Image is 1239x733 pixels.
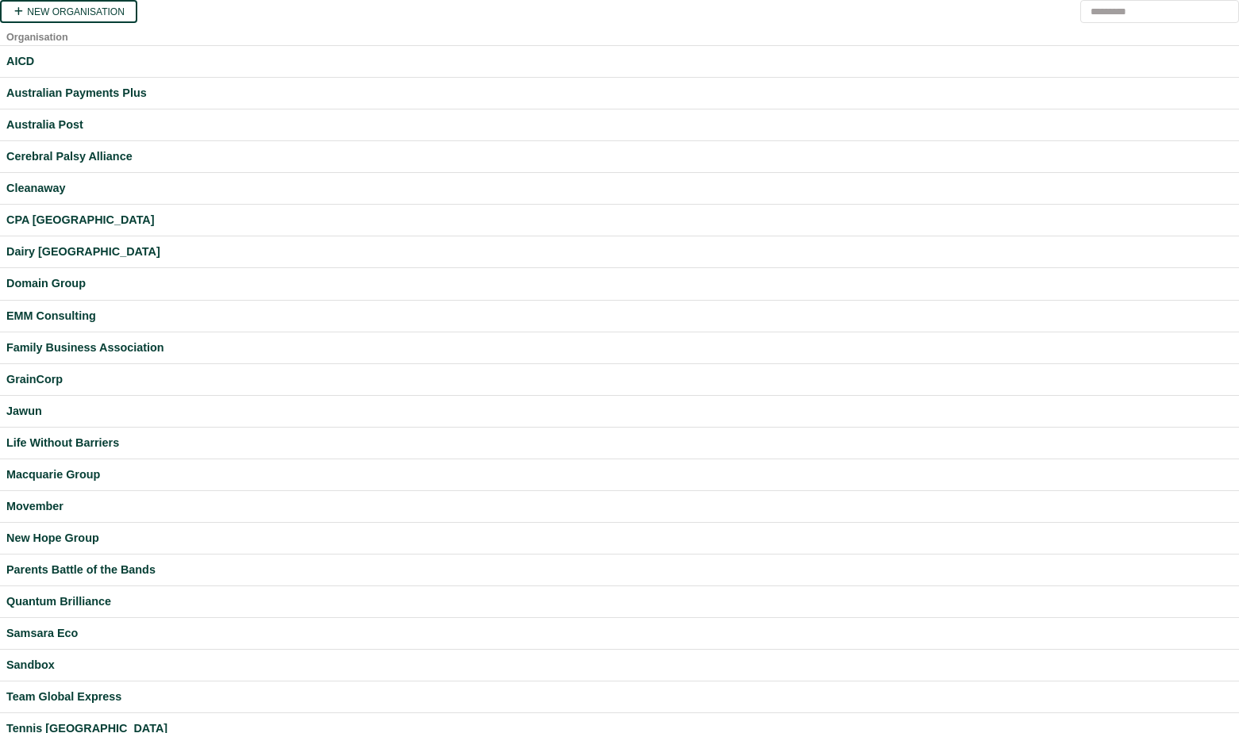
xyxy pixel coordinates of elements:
a: Macquarie Group [6,466,1233,484]
a: Movember [6,497,1233,516]
a: AICD [6,52,1233,71]
a: Cerebral Palsy Alliance [6,148,1233,166]
a: Family Business Association [6,339,1233,357]
a: Team Global Express [6,688,1233,706]
a: Quantum Brilliance [6,593,1233,611]
a: EMM Consulting [6,307,1233,325]
a: Jawun [6,402,1233,420]
a: New Hope Group [6,529,1233,547]
a: Dairy [GEOGRAPHIC_DATA] [6,243,1233,261]
a: Cleanaway [6,179,1233,198]
a: Australian Payments Plus [6,84,1233,102]
a: GrainCorp [6,370,1233,389]
a: CPA [GEOGRAPHIC_DATA] [6,211,1233,229]
a: Australia Post [6,116,1233,134]
a: Sandbox [6,656,1233,674]
a: Parents Battle of the Bands [6,561,1233,579]
a: Domain Group [6,274,1233,293]
a: Samsara Eco [6,624,1233,643]
a: Life Without Barriers [6,434,1233,452]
